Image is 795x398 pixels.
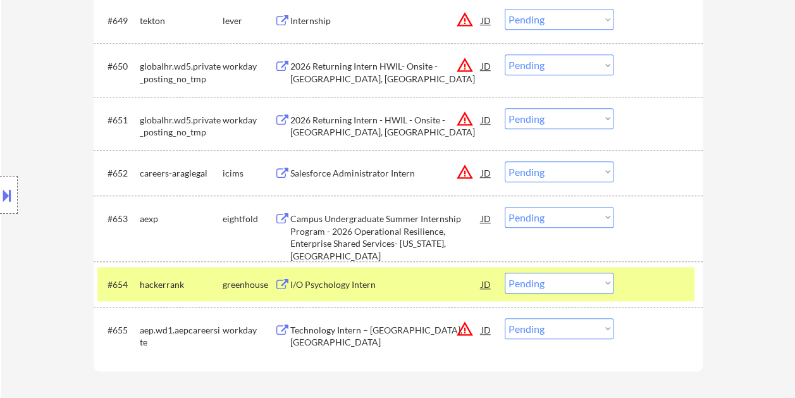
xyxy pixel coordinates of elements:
[140,15,223,27] div: tekton
[108,60,130,73] div: #650
[290,114,481,139] div: 2026 Returning Intern - HWIL - Onsite - [GEOGRAPHIC_DATA], [GEOGRAPHIC_DATA]
[480,54,493,77] div: JD
[140,60,223,85] div: globalhr.wd5.private_posting_no_tmp
[140,324,223,349] div: aep.wd1.aepcareersite
[108,15,130,27] div: #649
[223,278,274,291] div: greenhouse
[290,278,481,291] div: I/O Psychology Intern
[290,15,481,27] div: Internship
[108,324,130,337] div: #655
[290,60,481,85] div: 2026 Returning Intern HWIL- Onsite - [GEOGRAPHIC_DATA], [GEOGRAPHIC_DATA]
[456,56,474,74] button: warning_amber
[290,324,481,349] div: Technology Intern – [GEOGRAPHIC_DATA], [GEOGRAPHIC_DATA]
[290,213,481,262] div: Campus Undergraduate Summer Internship Program - 2026 Operational Resilience, Enterprise Shared S...
[480,9,493,32] div: JD
[223,213,274,225] div: eightfold
[456,11,474,28] button: warning_amber
[480,108,493,131] div: JD
[223,167,274,180] div: icims
[456,320,474,338] button: warning_amber
[480,273,493,295] div: JD
[223,324,274,337] div: workday
[456,110,474,128] button: warning_amber
[480,207,493,230] div: JD
[480,318,493,341] div: JD
[223,114,274,127] div: workday
[223,15,274,27] div: lever
[290,167,481,180] div: Salesforce Administrator Intern
[456,163,474,181] button: warning_amber
[480,161,493,184] div: JD
[223,60,274,73] div: workday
